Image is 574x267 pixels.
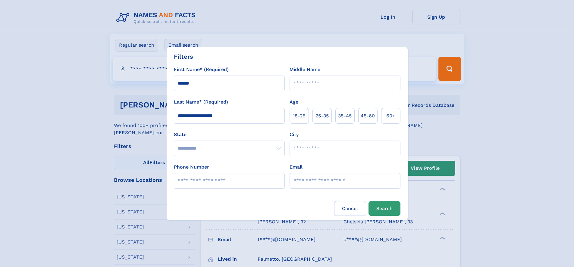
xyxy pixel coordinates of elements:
label: Email [290,163,303,171]
label: State [174,131,285,138]
span: 45‑60 [361,112,375,120]
label: Middle Name [290,66,320,73]
label: Last Name* (Required) [174,98,228,106]
button: Search [369,201,400,216]
label: Phone Number [174,163,209,171]
label: Cancel [334,201,366,216]
span: 35‑45 [338,112,352,120]
label: Age [290,98,298,106]
span: 60+ [386,112,395,120]
label: City [290,131,299,138]
span: 18‑25 [293,112,305,120]
label: First Name* (Required) [174,66,229,73]
div: Filters [174,52,193,61]
span: 25‑35 [315,112,329,120]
